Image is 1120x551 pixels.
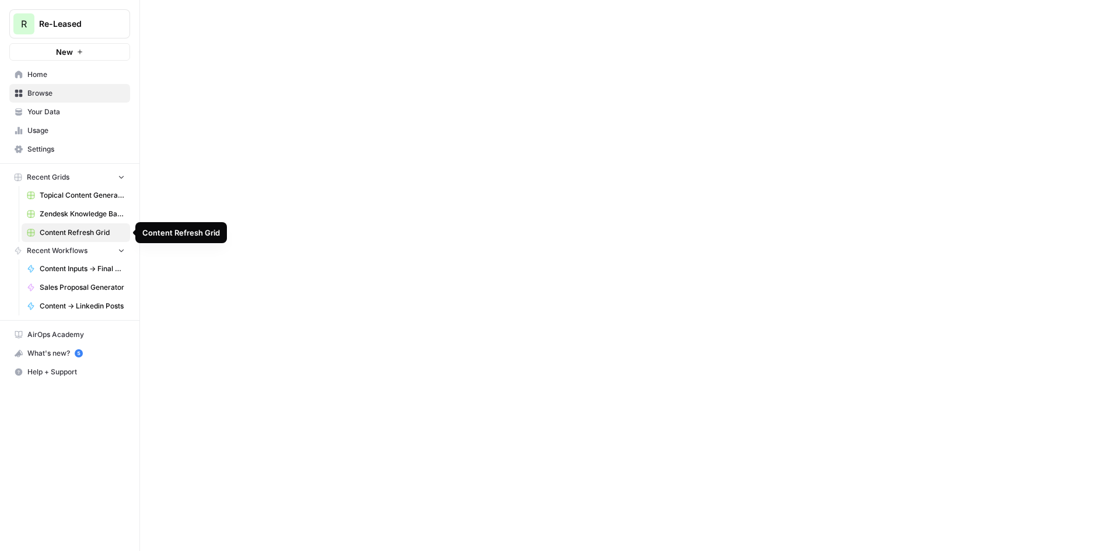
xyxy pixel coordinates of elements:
[27,107,125,117] span: Your Data
[75,349,83,357] a: 5
[9,84,130,103] a: Browse
[9,242,130,259] button: Recent Workflows
[27,245,87,256] span: Recent Workflows
[9,121,130,140] a: Usage
[9,65,130,84] a: Home
[27,88,125,99] span: Browse
[9,103,130,121] a: Your Data
[22,186,130,205] a: Topical Content Generation Grid
[27,144,125,155] span: Settings
[77,350,80,356] text: 5
[27,125,125,136] span: Usage
[27,69,125,80] span: Home
[10,345,129,362] div: What's new?
[9,140,130,159] a: Settings
[40,190,125,201] span: Topical Content Generation Grid
[56,46,73,58] span: New
[40,301,125,311] span: Content -> Linkedin Posts
[40,282,125,293] span: Sales Proposal Generator
[40,227,125,238] span: Content Refresh Grid
[9,344,130,363] button: What's new? 5
[22,297,130,315] a: Content -> Linkedin Posts
[9,363,130,381] button: Help + Support
[22,278,130,297] a: Sales Proposal Generator
[9,43,130,61] button: New
[9,9,130,38] button: Workspace: Re-Leased
[39,18,110,30] span: Re-Leased
[22,223,130,242] a: Content Refresh Grid
[27,172,69,183] span: Recent Grids
[40,264,125,274] span: Content Inputs -> Final Outputs
[22,205,130,223] a: Zendesk Knowledge Base Update
[9,325,130,344] a: AirOps Academy
[40,209,125,219] span: Zendesk Knowledge Base Update
[27,329,125,340] span: AirOps Academy
[9,169,130,186] button: Recent Grids
[27,367,125,377] span: Help + Support
[22,259,130,278] a: Content Inputs -> Final Outputs
[21,17,27,31] span: R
